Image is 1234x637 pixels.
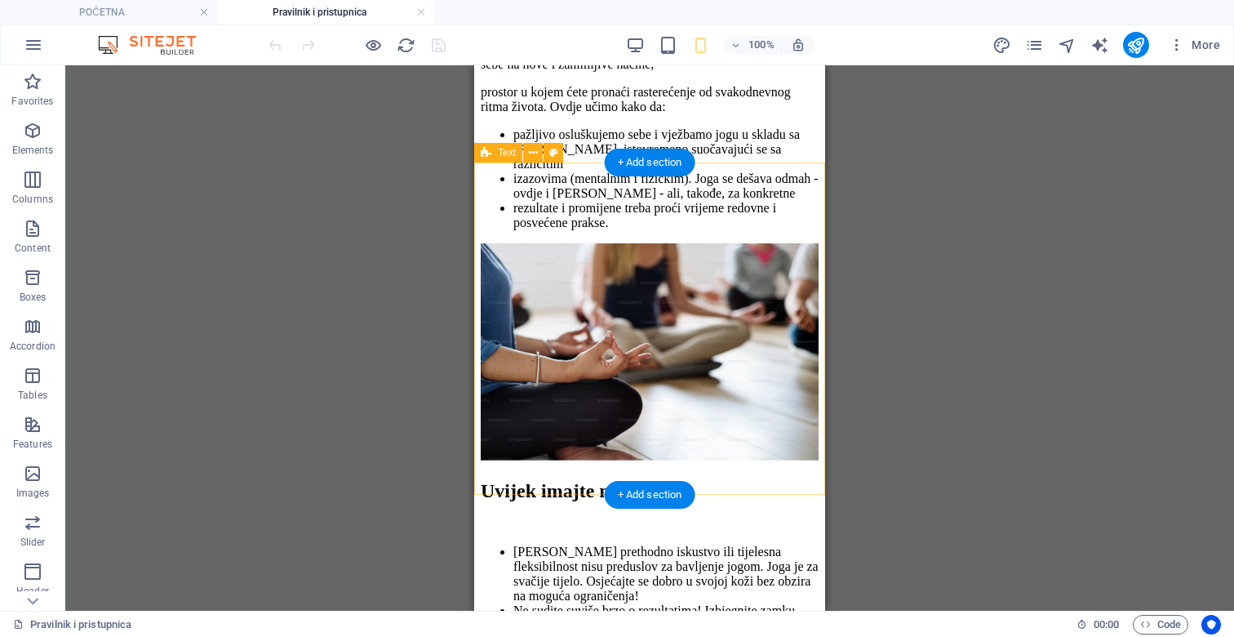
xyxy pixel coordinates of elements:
[1076,615,1120,635] h6: Session time
[1094,615,1119,635] span: 00 00
[1123,32,1149,58] button: publish
[16,585,49,598] p: Header
[1169,37,1220,53] span: More
[13,615,131,635] a: Click to cancel selection. Double-click to open Pages
[1090,36,1109,55] i: AI Writer
[1025,35,1045,55] button: pages
[10,340,55,353] p: Accordion
[1025,36,1044,55] i: Pages (Ctrl+Alt+S)
[1162,32,1227,58] button: More
[12,144,54,157] p: Elements
[605,481,695,509] div: + Add section
[1140,615,1181,635] span: Code
[1126,36,1145,55] i: Publish
[1201,615,1221,635] button: Usercentrics
[18,389,47,402] p: Tables
[94,35,216,55] img: Editor Logo
[1105,618,1107,630] span: :
[1058,36,1076,55] i: Navigator
[397,36,415,55] i: Reload page
[791,38,806,52] i: On resize automatically adjust zoom level to fit chosen device.
[1058,35,1077,55] button: navigator
[396,35,415,55] button: reload
[217,3,434,21] h4: Pravilnik i pristupnica
[992,36,1011,55] i: Design (Ctrl+Alt+Y)
[498,148,516,158] span: Text
[724,35,782,55] button: 100%
[1133,615,1188,635] button: Code
[20,536,46,549] p: Slider
[16,487,50,500] p: Images
[11,95,53,108] p: Favorites
[12,193,53,206] p: Columns
[13,438,52,451] p: Features
[605,149,695,176] div: + Add section
[15,242,51,255] p: Content
[748,35,775,55] h6: 100%
[992,35,1012,55] button: design
[20,291,47,304] p: Boxes
[1090,35,1110,55] button: text_generator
